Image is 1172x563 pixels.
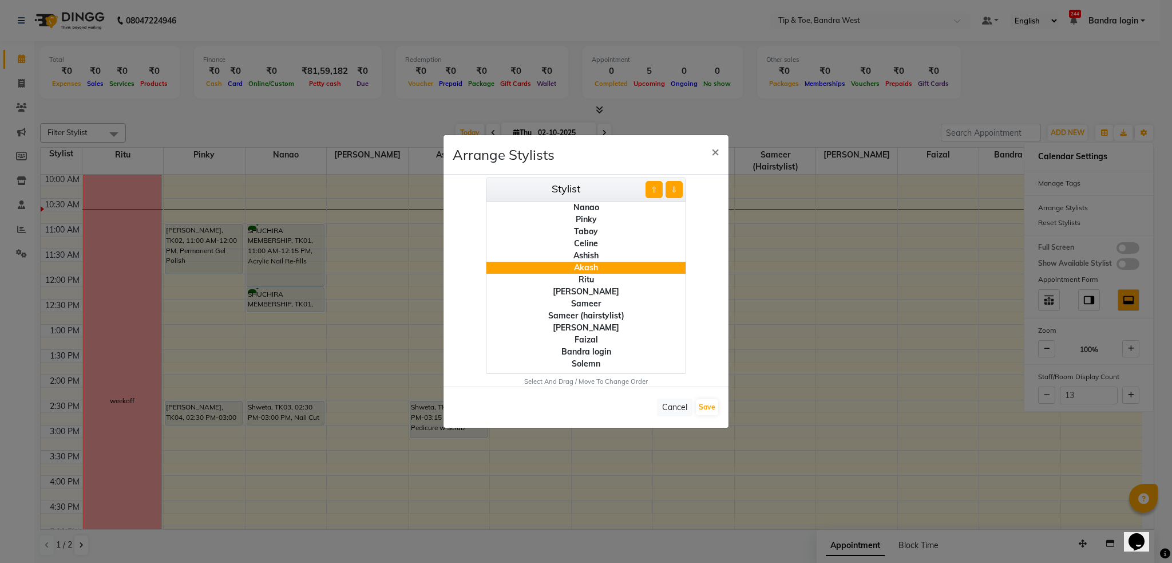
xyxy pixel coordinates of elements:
div: [PERSON_NAME] [486,322,686,334]
button: ⇩ [666,181,683,198]
label: Stylist [552,181,580,196]
div: Ashish [486,250,686,262]
div: Pinky [486,214,686,226]
div: Nanao [486,202,686,214]
button: ⇧ [646,181,663,198]
div: Celine [486,238,686,250]
div: Select And Drag / Move To Change Order [444,377,728,387]
div: Ritu [486,274,686,286]
button: Save [696,399,718,415]
iframe: chat widget [1124,517,1161,552]
div: Bandra login [486,346,686,358]
button: Close [702,135,728,167]
button: Cancel [657,399,692,416]
div: Solemn [486,358,686,370]
div: Sameer [486,298,686,310]
h4: Arrange Stylists [453,144,555,165]
div: Taboy [486,226,686,238]
div: Sameer (hairstylist) [486,310,686,322]
div: [PERSON_NAME] [486,286,686,298]
span: × [711,143,719,160]
div: Akash [486,262,686,274]
div: Faizal [486,334,686,346]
